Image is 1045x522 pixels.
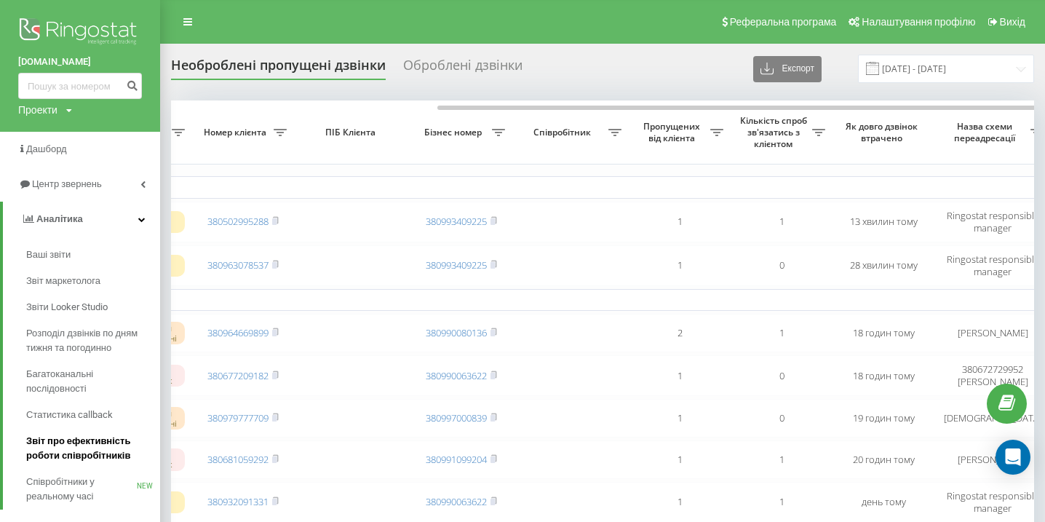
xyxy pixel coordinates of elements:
a: Багатоканальні послідовності [26,361,160,402]
span: Дашборд [26,143,67,154]
td: 1 [629,245,731,286]
a: 380990063622 [426,495,487,508]
a: 380991099204 [426,453,487,466]
a: 380997000839 [426,411,487,424]
span: Кількість спроб зв'язатись з клієнтом [738,115,812,149]
span: Пропущених від клієнта [636,121,710,143]
a: Ваші звіти [26,242,160,268]
span: Як довго дзвінок втрачено [844,121,923,143]
td: 1 [731,440,833,479]
a: 380979777709 [207,411,269,424]
span: Вихід [1000,16,1025,28]
a: Звіт про ефективність роботи співробітників [26,428,160,469]
a: 380993409225 [426,215,487,228]
input: Пошук за номером [18,73,142,99]
a: 380677209182 [207,369,269,382]
td: 0 [731,399,833,438]
td: 19 годин тому [833,399,934,438]
a: 380681059292 [207,453,269,466]
button: Експорт [753,56,822,82]
td: 0 [731,245,833,286]
span: Багатоканальні послідовності [26,367,153,396]
td: 1 [629,440,731,479]
td: 28 хвилин тому [833,245,934,286]
td: 1 [629,355,731,396]
td: 0 [731,355,833,396]
td: 18 годин тому [833,314,934,352]
td: 18 годин тому [833,355,934,396]
div: Необроблені пропущені дзвінки [171,58,386,80]
a: 380993409225 [426,258,487,272]
a: 380990063622 [426,369,487,382]
span: Звіт маркетолога [26,274,100,288]
a: 380932091331 [207,495,269,508]
a: Розподіл дзвінків по дням тижня та погодинно [26,320,160,361]
span: Звіти Looker Studio [26,300,108,315]
td: 2 [629,314,731,352]
a: Співробітники у реальному часіNEW [26,469,160,510]
span: Реферальна програма [730,16,837,28]
td: 1 [629,399,731,438]
span: Статистика callback [26,408,113,422]
img: Ringostat logo [18,15,142,51]
a: Звіти Looker Studio [26,294,160,320]
td: 1 [731,314,833,352]
span: Співробітники у реальному часі [26,475,137,504]
a: 380963078537 [207,258,269,272]
span: Аналiтика [36,213,83,224]
div: Проекти [18,103,57,117]
a: 380502995288 [207,215,269,228]
a: [DOMAIN_NAME] [18,55,142,69]
span: Звіт про ефективність роботи співробітників [26,434,153,463]
td: 1 [629,202,731,242]
span: Розподіл дзвінків по дням тижня та погодинно [26,326,153,355]
td: 1 [731,202,833,242]
span: Ваші звіти [26,248,71,262]
td: 13 хвилин тому [833,202,934,242]
a: Статистика callback [26,402,160,428]
a: 380964669899 [207,326,269,339]
a: 380990080136 [426,326,487,339]
a: Звіт маркетолога [26,268,160,294]
span: Центр звернень [32,178,102,189]
a: Аналiтика [3,202,160,237]
span: ПІБ Клієнта [306,127,398,138]
span: Номер клієнта [199,127,274,138]
div: Open Intercom Messenger [996,440,1030,475]
div: Оброблені дзвінки [403,58,522,80]
span: Назва схеми переадресації [942,121,1030,143]
span: Бізнес номер [418,127,492,138]
span: Співробітник [520,127,608,138]
span: Налаштування профілю [862,16,975,28]
td: 20 годин тому [833,440,934,479]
